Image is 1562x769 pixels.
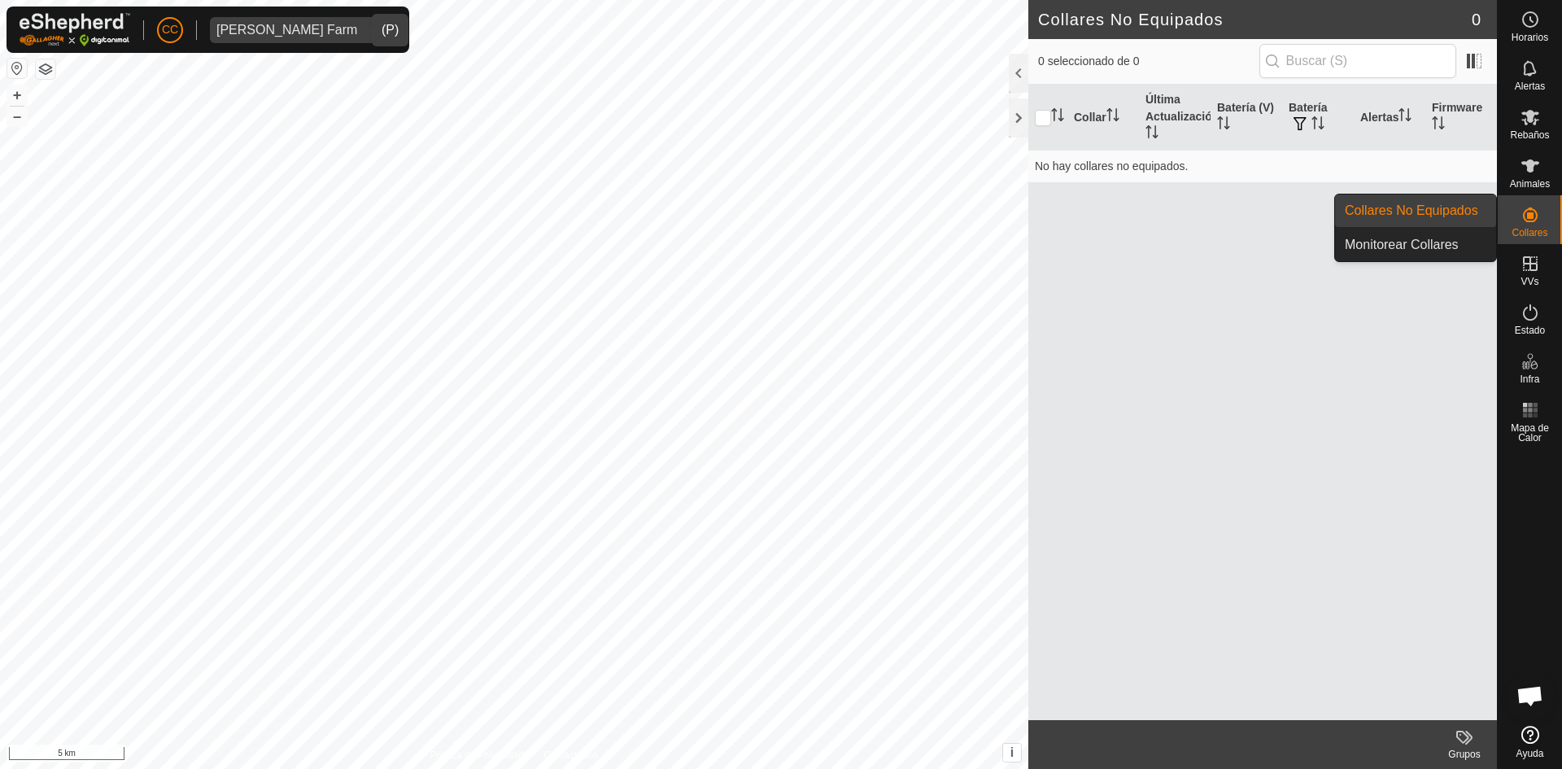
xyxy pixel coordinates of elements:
[1515,81,1545,91] span: Alertas
[1028,150,1497,182] td: No hay collares no equipados.
[1432,119,1445,132] p-sorticon: Activar para ordenar
[1521,277,1538,286] span: VVs
[7,85,27,105] button: +
[1506,671,1555,720] div: Chat abierto
[7,107,27,126] button: –
[1345,201,1478,221] span: Collares No Equipados
[1335,194,1496,227] a: Collares No Equipados
[1010,745,1014,759] span: i
[1051,111,1064,124] p-sorticon: Activar para ordenar
[1282,85,1354,151] th: Batería
[543,748,598,762] a: Contáctenos
[430,748,524,762] a: Política de Privacidad
[1259,44,1456,78] input: Buscar (S)
[1217,119,1230,132] p-sorticon: Activar para ordenar
[1335,229,1496,261] a: Monitorear Collares
[1425,85,1497,151] th: Firmware
[1512,33,1548,42] span: Horarios
[1211,85,1282,151] th: Batería (V)
[1472,7,1481,32] span: 0
[1510,130,1549,140] span: Rebaños
[1311,119,1324,132] p-sorticon: Activar para ordenar
[1038,53,1259,70] span: 0 seleccionado de 0
[1106,111,1119,124] p-sorticon: Activar para ordenar
[1038,10,1472,29] h2: Collares No Equipados
[20,13,130,46] img: Logo Gallagher
[1510,179,1550,189] span: Animales
[1515,326,1545,335] span: Estado
[1345,235,1459,255] span: Monitorear Collares
[1516,749,1544,758] span: Ayuda
[1398,111,1411,124] p-sorticon: Activar para ordenar
[1502,423,1558,443] span: Mapa de Calor
[162,21,178,38] span: CC
[1432,747,1497,762] div: Grupos
[1354,85,1425,151] th: Alertas
[1145,128,1158,141] p-sorticon: Activar para ordenar
[216,24,357,37] div: [PERSON_NAME] Farm
[7,59,27,78] button: Restablecer Mapa
[210,17,364,43] span: Alarcia Monja Farm
[364,17,396,43] div: dropdown trigger
[1512,228,1547,238] span: Collares
[1498,719,1562,765] a: Ayuda
[1067,85,1139,151] th: Collar
[1139,85,1211,151] th: Última Actualización
[1003,744,1021,762] button: i
[36,59,55,79] button: Capas del Mapa
[1520,374,1539,384] span: Infra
